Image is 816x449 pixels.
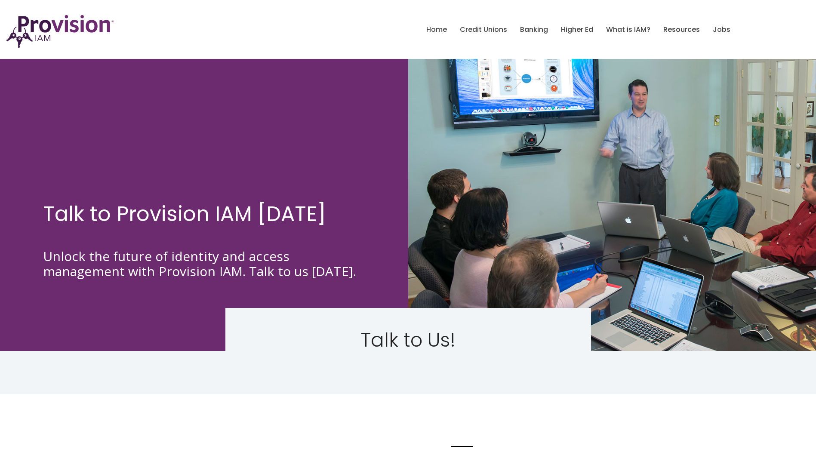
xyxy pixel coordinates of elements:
[606,22,650,37] a: What is IAM?
[561,22,593,37] a: Higher Ed
[43,200,326,228] span: Talk to Provision IAM [DATE]
[520,22,548,37] a: Banking
[663,22,700,37] a: Resources
[43,247,356,280] span: Unlock the future of identity and access management with Provision IAM. Talk to us [DATE].
[460,22,507,37] a: Credit Unions
[420,16,737,43] nav: menu
[6,15,114,48] img: ProvisionIAM-Logo-Purple
[426,22,447,37] a: Home
[713,22,730,37] a: Jobs
[253,329,563,351] h2: Talk to Us!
